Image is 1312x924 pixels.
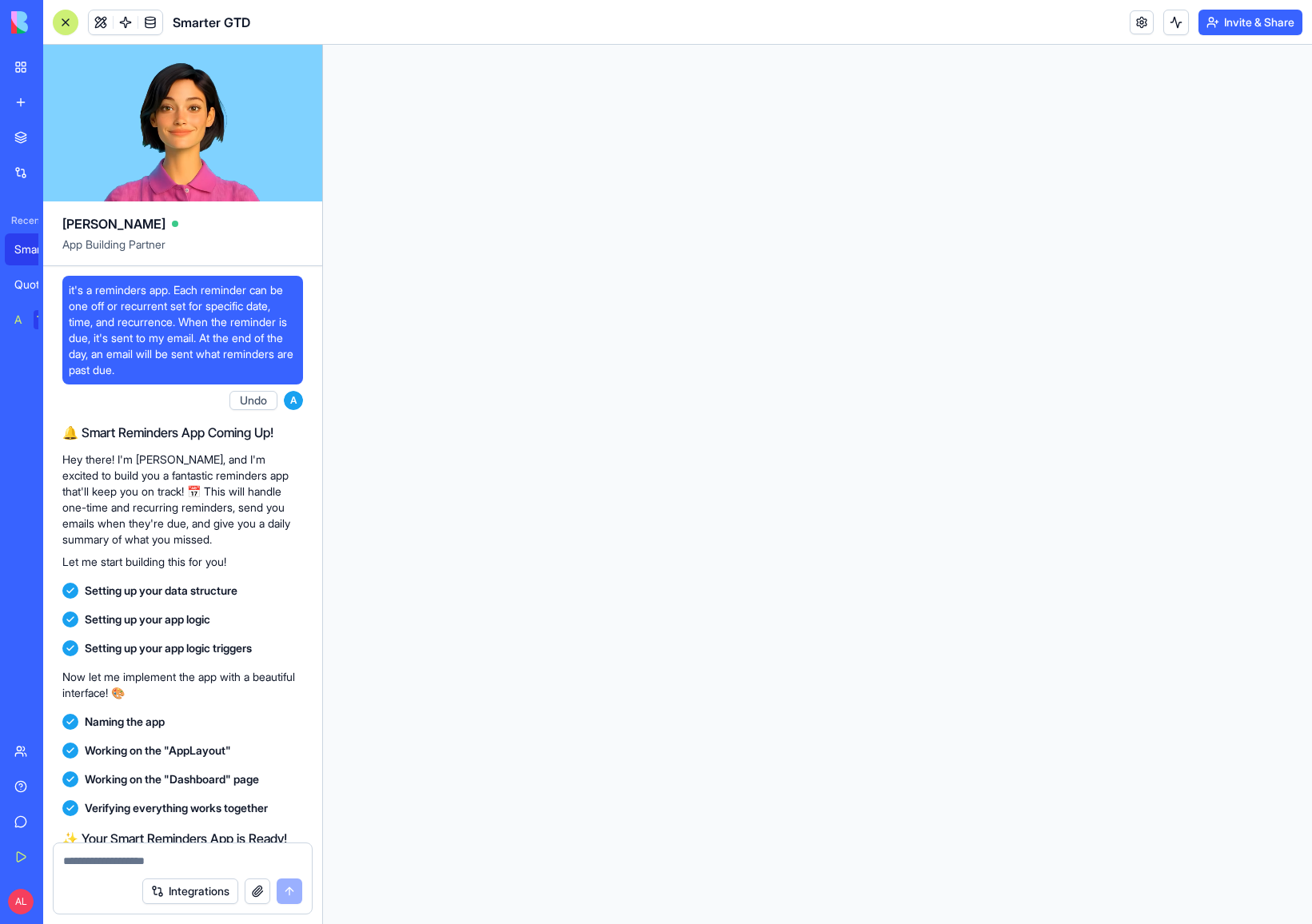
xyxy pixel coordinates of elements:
[5,269,69,301] a: Quote Collector
[62,423,303,442] h2: 🔔 Smart Reminders App Coming Up!
[8,889,34,914] span: AL
[85,743,231,759] span: Working on the "AppLayout"
[85,800,268,816] span: Verifying everything works together
[14,241,59,257] div: Smarter GTD
[62,554,303,570] p: Let me start building this for you!
[62,669,303,701] p: Now let me implement the app with a beautiful interface! 🎨
[85,771,259,787] span: Working on the "Dashboard" page
[1198,10,1302,35] button: Invite & Share
[85,714,165,730] span: Naming the app
[173,13,250,32] span: Smarter GTD
[229,391,277,410] button: Undo
[34,310,59,329] div: TRY
[62,829,303,848] h2: ✨ Your Smart Reminders App is Ready!
[62,214,165,233] span: [PERSON_NAME]
[14,312,22,328] div: AI Logo Generator
[5,304,69,336] a: AI Logo GeneratorTRY
[5,233,69,265] a: Smarter GTD
[11,11,110,34] img: logo
[14,277,59,293] div: Quote Collector
[69,282,297,378] span: it's a reminders app. Each reminder can be one off or recurrent set for specific date, time, and ...
[62,452,303,548] p: Hey there! I'm [PERSON_NAME], and I'm excited to build you a fantastic reminders app that'll keep...
[5,214,38,227] span: Recent
[142,878,238,904] button: Integrations
[85,583,237,599] span: Setting up your data structure
[85,611,210,627] span: Setting up your app logic
[85,640,252,656] span: Setting up your app logic triggers
[284,391,303,410] span: A
[62,237,303,265] span: App Building Partner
